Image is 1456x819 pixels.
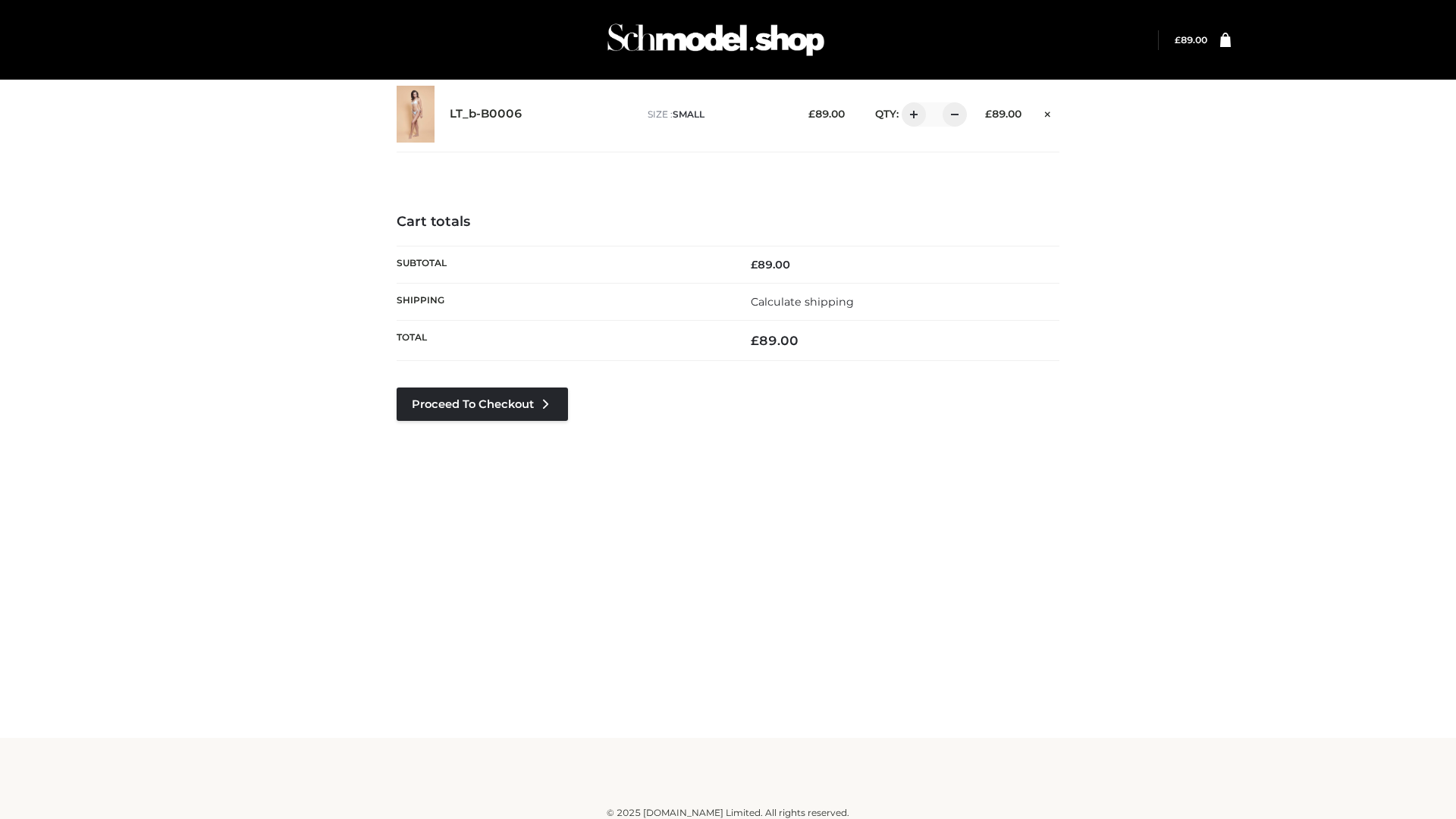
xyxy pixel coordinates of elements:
bdi: 89.00 [985,108,1021,120]
span: £ [985,108,992,120]
bdi: 89.00 [808,108,845,120]
th: Total [397,321,728,361]
span: £ [808,108,815,120]
bdi: 89.00 [1175,34,1207,45]
a: Calculate shipping [751,295,854,309]
th: Subtotal [397,246,728,283]
bdi: 89.00 [751,258,790,271]
span: £ [751,258,758,271]
p: size : [648,108,785,121]
img: LT_b-B0006 - SMALL [397,86,435,143]
a: £89.00 [1175,34,1207,45]
h4: Cart totals [397,214,1059,231]
span: £ [1175,34,1181,45]
img: Schmodel Admin 964 [602,10,830,70]
bdi: 89.00 [751,333,799,348]
span: SMALL [673,108,704,120]
a: Proceed to Checkout [397,388,568,421]
div: QTY: [860,102,962,127]
a: LT_b-B0006 [450,107,522,121]
span: £ [751,333,759,348]
th: Shipping [397,283,728,320]
a: Remove this item [1037,102,1059,122]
